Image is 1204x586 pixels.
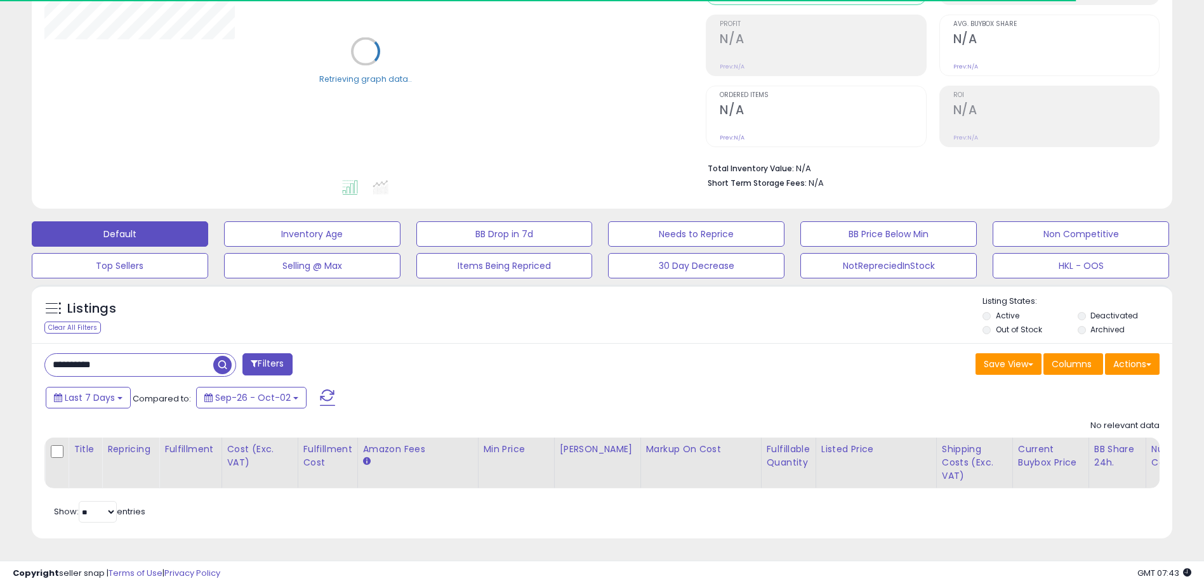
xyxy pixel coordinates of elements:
button: Last 7 Days [46,387,131,408]
span: Ordered Items [720,92,925,99]
span: Profit [720,21,925,28]
button: HKL - OOS [993,253,1169,278]
div: Current Buybox Price [1018,443,1083,469]
div: Fulfillment Cost [303,443,352,469]
h2: N/A [953,103,1159,120]
div: Listed Price [821,443,931,456]
span: Compared to: [133,393,191,405]
small: Prev: N/A [720,134,744,141]
div: No relevant data [1090,420,1160,432]
button: Save View [976,353,1042,375]
h2: N/A [953,32,1159,49]
span: Avg. Buybox Share [953,21,1159,28]
div: Retrieving graph data.. [319,73,412,84]
h5: Listings [67,300,116,318]
li: N/A [708,160,1150,175]
h2: N/A [720,103,925,120]
button: Inventory Age [224,221,400,247]
b: Short Term Storage Fees: [708,178,807,188]
div: BB Share 24h. [1094,443,1141,469]
div: Fulfillment [164,443,216,456]
button: Needs to Reprice [608,221,784,247]
label: Deactivated [1090,310,1138,321]
button: Selling @ Max [224,253,400,278]
label: Out of Stock [996,324,1042,335]
div: [PERSON_NAME] [560,443,635,456]
button: BB Price Below Min [800,221,977,247]
div: Shipping Costs (Exc. VAT) [942,443,1007,483]
div: Amazon Fees [363,443,473,456]
b: Total Inventory Value: [708,163,794,174]
label: Archived [1090,324,1125,335]
div: Repricing [107,443,154,456]
button: Non Competitive [993,221,1169,247]
th: The percentage added to the cost of goods (COGS) that forms the calculator for Min & Max prices. [640,438,761,488]
a: Terms of Use [109,567,162,579]
span: Show: entries [54,505,145,518]
button: Actions [1105,353,1160,375]
span: Last 7 Days [65,391,115,404]
small: Amazon Fees. [363,456,371,467]
div: Num of Comp. [1151,443,1198,469]
div: Markup on Cost [646,443,756,456]
span: Sep-26 - Oct-02 [215,391,291,404]
button: 30 Day Decrease [608,253,784,278]
span: Columns [1052,358,1092,370]
button: Top Sellers [32,253,208,278]
button: Filters [242,353,292,375]
button: BB Drop in 7d [416,221,593,247]
p: Listing States: [982,296,1172,308]
div: Fulfillable Quantity [767,443,810,469]
span: 2025-10-10 07:43 GMT [1137,567,1191,579]
div: seller snap | | [13,568,220,580]
button: Default [32,221,208,247]
small: Prev: N/A [720,63,744,70]
div: Title [74,443,96,456]
button: NotRepreciedInStock [800,253,977,278]
div: Clear All Filters [44,322,101,334]
label: Active [996,310,1019,321]
span: ROI [953,92,1159,99]
button: Columns [1043,353,1103,375]
h2: N/A [720,32,925,49]
button: Items Being Repriced [416,253,593,278]
span: N/A [809,177,824,189]
button: Sep-26 - Oct-02 [196,387,307,408]
strong: Copyright [13,567,59,579]
a: Privacy Policy [164,567,220,579]
small: Prev: N/A [953,63,978,70]
div: Cost (Exc. VAT) [227,443,293,469]
small: Prev: N/A [953,134,978,141]
div: Min Price [484,443,549,456]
